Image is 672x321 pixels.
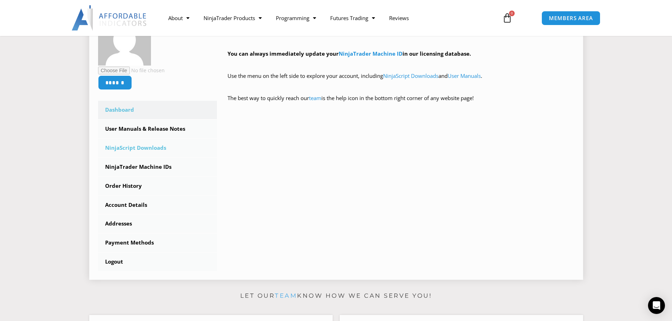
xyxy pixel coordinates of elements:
[549,16,593,21] span: MEMBERS AREA
[98,253,217,271] a: Logout
[98,139,217,157] a: NinjaScript Downloads
[383,72,438,79] a: NinjaScript Downloads
[228,71,574,91] p: Use the menu on the left side to explore your account, including and .
[648,297,665,314] div: Open Intercom Messenger
[275,292,297,299] a: team
[228,50,471,57] strong: You can always immediately update your in our licensing database.
[98,196,217,214] a: Account Details
[98,101,217,271] nav: Account pages
[309,94,321,101] a: team
[161,10,494,26] nav: Menu
[161,10,196,26] a: About
[269,10,323,26] a: Programming
[382,10,416,26] a: Reviews
[509,11,515,16] span: 0
[98,13,151,66] img: f299431844318139570caedcd170fad4386fb7a6e6cca967da27f4626686763a
[89,290,583,302] p: Let our know how we can serve you!
[98,215,217,233] a: Addresses
[98,120,217,138] a: User Manuals & Release Notes
[448,72,481,79] a: User Manuals
[72,5,147,31] img: LogoAI | Affordable Indicators – NinjaTrader
[98,177,217,195] a: Order History
[98,158,217,176] a: NinjaTrader Machine IDs
[196,10,269,26] a: NinjaTrader Products
[541,11,600,25] a: MEMBERS AREA
[492,8,523,28] a: 0
[228,16,574,113] div: Hey ! Welcome to the Members Area. Thank you for being a valuable customer!
[228,93,574,113] p: The best way to quickly reach our is the help icon in the bottom right corner of any website page!
[98,101,217,119] a: Dashboard
[323,10,382,26] a: Futures Trading
[339,50,402,57] a: NinjaTrader Machine ID
[98,234,217,252] a: Payment Methods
